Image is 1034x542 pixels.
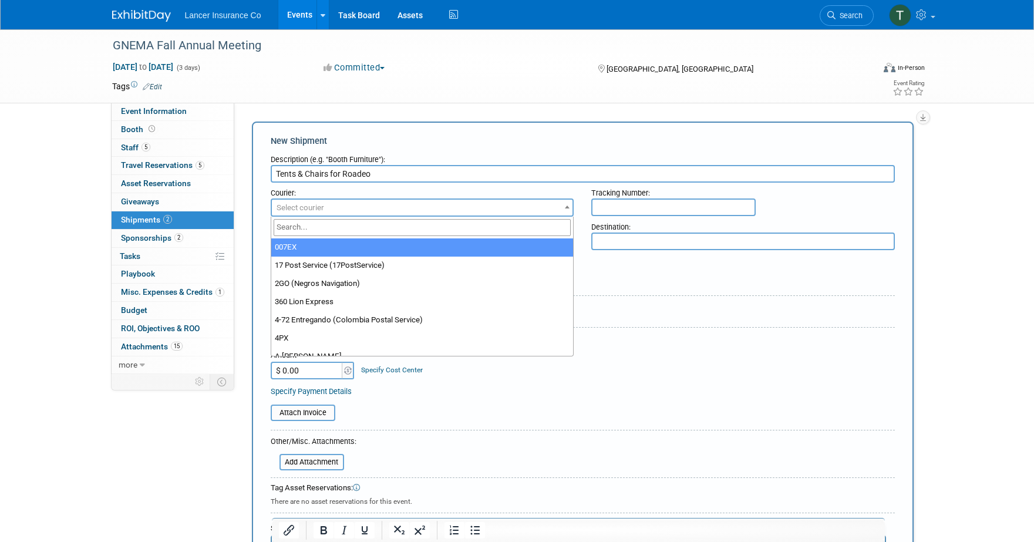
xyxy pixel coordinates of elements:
[6,5,607,16] body: Rich Text Area. Press ALT-0 for help.
[112,356,234,374] a: more
[215,288,224,297] span: 1
[112,10,171,22] img: ExhibitDay
[271,183,574,198] div: Courier:
[121,124,157,134] span: Booth
[171,342,183,351] span: 15
[121,143,150,152] span: Staff
[121,305,147,315] span: Budget
[271,149,895,165] div: Description (e.g. "Booth Furniture"):
[591,217,895,233] div: Destination:
[892,80,924,86] div: Event Rating
[112,175,234,193] a: Asset Reservations
[355,522,375,538] button: Underline
[121,342,183,351] span: Attachments
[112,62,174,72] span: [DATE] [DATE]
[271,348,574,366] li: A [PERSON_NAME]
[804,61,925,79] div: Event Format
[277,203,324,212] span: Select courier
[174,233,183,242] span: 2
[271,483,895,494] div: Tag Asset Reservations:
[271,518,886,535] div: Shipment Notes/Details:
[112,320,234,338] a: ROI, Objectives & ROO
[112,103,234,120] a: Event Information
[121,179,191,188] span: Asset Reservations
[274,219,571,236] input: Search...
[361,366,423,374] a: Specify Cost Center
[121,215,172,224] span: Shipments
[884,63,895,72] img: Format-Inperson.png
[176,64,200,72] span: (3 days)
[121,197,159,206] span: Giveaways
[120,251,140,261] span: Tasks
[271,494,895,507] div: There are no asset reservations for this event.
[112,284,234,301] a: Misc. Expenses & Credits1
[112,157,234,174] a: Travel Reservations5
[119,360,137,369] span: more
[319,62,389,74] button: Committed
[196,161,204,170] span: 5
[271,257,574,275] li: 17 Post Service (17PostService)
[121,160,204,170] span: Travel Reservations
[142,143,150,152] span: 5
[121,233,183,243] span: Sponsorships
[271,329,574,348] li: 4PX
[271,135,895,147] div: New Shipment
[185,11,261,20] span: Lancer Insurance Co
[836,11,863,20] span: Search
[109,35,856,56] div: GNEMA Fall Annual Meeting
[334,522,354,538] button: Italic
[112,139,234,157] a: Staff5
[210,374,234,389] td: Toggle Event Tabs
[607,65,753,73] span: [GEOGRAPHIC_DATA], [GEOGRAPHIC_DATA]
[112,121,234,139] a: Booth
[112,265,234,283] a: Playbook
[389,522,409,538] button: Subscript
[112,230,234,247] a: Sponsorships2
[163,215,172,224] span: 2
[112,248,234,265] a: Tasks
[820,5,874,26] a: Search
[279,522,299,538] button: Insert/edit link
[112,193,234,211] a: Giveaways
[112,80,162,92] td: Tags
[271,436,356,450] div: Other/Misc. Attachments:
[190,374,210,389] td: Personalize Event Tab Strip
[121,324,200,333] span: ROI, Objectives & ROO
[444,522,464,538] button: Numbered list
[121,106,187,116] span: Event Information
[889,4,911,26] img: Terrence Forrest
[271,336,895,348] div: Cost:
[271,293,574,311] li: 360 Lion Express
[271,350,356,362] div: Amount
[591,183,895,198] div: Tracking Number:
[112,302,234,319] a: Budget
[271,275,574,293] li: 2GO (Negros Navigation)
[271,311,574,329] li: 4-72 Entregando (Colombia Postal Service)
[465,522,485,538] button: Bullet list
[121,287,224,297] span: Misc. Expenses & Credits
[146,124,157,133] span: Booth not reserved yet
[137,62,149,72] span: to
[112,211,234,229] a: Shipments2
[271,387,352,396] a: Specify Payment Details
[112,338,234,356] a: Attachments15
[897,63,925,72] div: In-Person
[271,238,574,257] li: 007EX
[121,269,155,278] span: Playbook
[143,83,162,91] a: Edit
[314,522,334,538] button: Bold
[410,522,430,538] button: Superscript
